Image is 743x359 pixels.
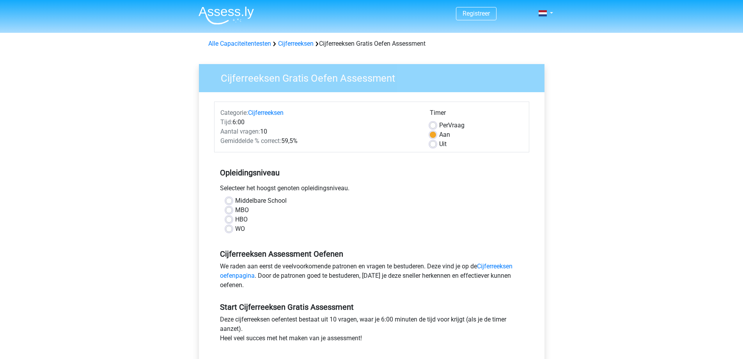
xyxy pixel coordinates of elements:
div: 6:00 [215,118,424,127]
div: Deze cijferreeksen oefentest bestaat uit 10 vragen, waar je 6:00 minuten de tijd voor krijgt (als... [214,315,529,346]
span: Categorie: [220,109,248,116]
a: Cijferreeksen [278,40,314,47]
img: Assessly [199,6,254,25]
a: Registreer [463,10,490,17]
label: WO [235,224,245,234]
h5: Cijferreeksen Assessment Oefenen [220,249,523,259]
label: Vraag [439,121,465,130]
div: Selecteer het hoogst genoten opleidingsniveau. [214,184,529,196]
a: Cijferreeksen [248,109,284,116]
h5: Start Cijferreeksen Gratis Assessment [220,302,523,312]
div: Cijferreeksen Gratis Oefen Assessment [205,39,538,48]
label: Uit [439,139,447,149]
label: MBO [235,205,249,215]
span: Per [439,121,448,129]
label: Middelbare School [235,196,287,205]
div: 59,5% [215,136,424,146]
a: Alle Capaciteitentesten [208,40,271,47]
h3: Cijferreeksen Gratis Oefen Assessment [211,69,539,84]
div: Timer [430,108,523,121]
label: HBO [235,215,248,224]
span: Tijd: [220,118,232,126]
span: Gemiddelde % correct: [220,137,281,145]
div: We raden aan eerst de veelvoorkomende patronen en vragen te bestuderen. Deze vind je op de . Door... [214,262,529,293]
span: Aantal vragen: [220,128,260,135]
label: Aan [439,130,450,139]
div: 10 [215,127,424,136]
h5: Opleidingsniveau [220,165,523,180]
